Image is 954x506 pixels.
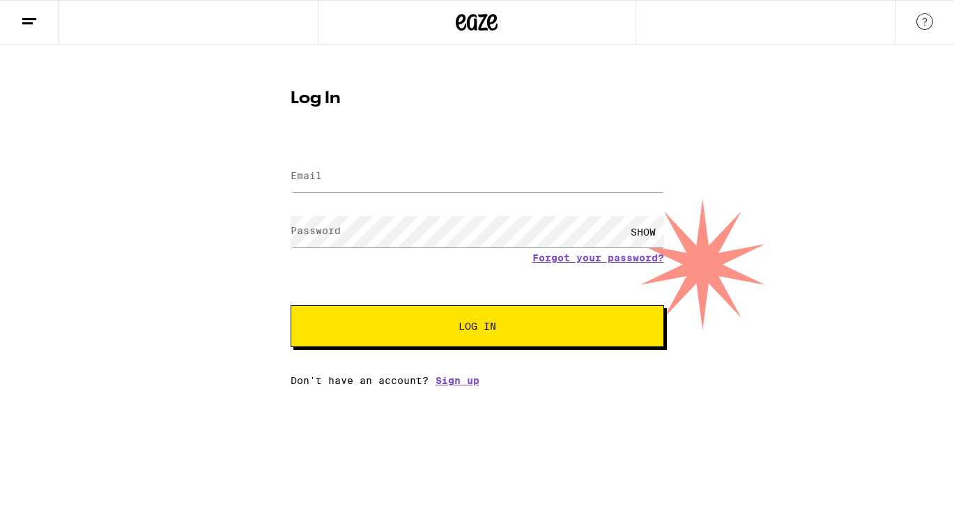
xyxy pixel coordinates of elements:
[459,321,496,331] span: Log In
[291,305,664,347] button: Log In
[291,375,664,386] div: Don't have an account?
[291,91,664,107] h1: Log In
[532,252,664,263] a: Forgot your password?
[436,375,479,386] a: Sign up
[291,170,322,181] label: Email
[291,161,664,192] input: Email
[291,225,341,236] label: Password
[622,216,664,247] div: SHOW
